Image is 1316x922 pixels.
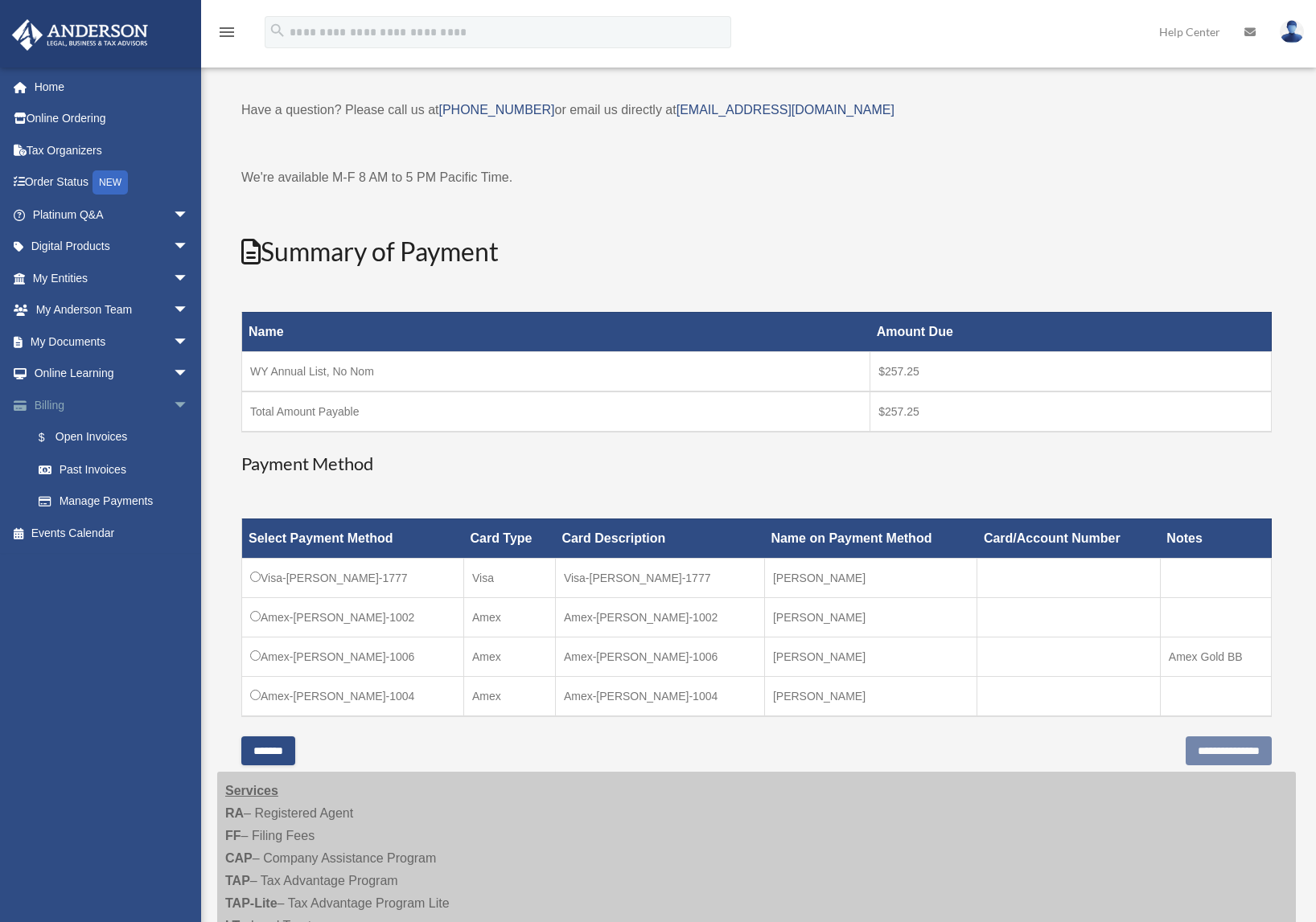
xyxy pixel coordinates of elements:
span: arrow_drop_down [173,358,205,391]
span: arrow_drop_down [173,389,205,422]
td: [PERSON_NAME] [764,558,977,597]
span: arrow_drop_down [173,262,205,295]
a: Past Invoices [23,453,213,486]
a: Online Ordering [11,103,213,135]
span: arrow_drop_down [173,326,205,359]
a: [EMAIL_ADDRESS][DOMAIN_NAME] [677,103,894,117]
div: NEW [93,170,128,195]
td: Visa-[PERSON_NAME]-1777 [242,558,464,597]
td: Amex-[PERSON_NAME]-1004 [242,676,464,716]
h2: Summary of Payment [241,234,1272,270]
th: Card Type [463,518,555,558]
span: arrow_drop_down [173,199,205,232]
td: Amex [463,676,555,716]
a: My Entitiesarrow_drop_down [11,262,213,294]
a: Platinum Q&Aarrow_drop_down [11,199,213,231]
a: Manage Payments [23,486,213,518]
img: User Pic [1280,20,1304,43]
td: Amex-[PERSON_NAME]-1002 [242,597,464,637]
td: Amex-[PERSON_NAME]-1006 [242,637,464,676]
p: We're available M-F 8 AM to 5 PM Pacific Time. [241,166,1272,189]
a: menu [217,28,236,42]
td: Amex Gold BB [1160,637,1271,676]
th: Amount Due [870,312,1272,351]
td: WY Annual List, No Nom [242,351,870,391]
td: Amex-[PERSON_NAME]-1004 [555,676,764,716]
i: menu [217,23,236,42]
span: arrow_drop_down [173,294,205,327]
strong: RA [225,806,244,820]
h3: Payment Method [241,452,1272,477]
span: $ [47,428,56,448]
th: Select Payment Method [242,518,464,558]
th: Notes [1160,518,1271,558]
img: Anderson Advisors Platinum Portal [7,19,153,51]
th: Name [242,312,870,351]
td: Visa [463,558,555,597]
td: Total Amount Payable [242,391,870,432]
th: Name on Payment Method [764,518,977,558]
td: Amex [463,637,555,676]
td: Amex [463,597,555,637]
a: [PHONE_NUMBER] [438,103,554,117]
strong: FF [225,829,241,842]
i: search [269,22,286,39]
a: $Open Invoices [23,421,205,454]
strong: CAP [225,851,253,865]
td: Amex-[PERSON_NAME]-1002 [555,597,764,637]
a: Order StatusNEW [11,166,213,199]
td: [PERSON_NAME] [764,676,977,716]
strong: TAP-Lite [225,896,278,910]
strong: Services [225,784,278,797]
a: My Anderson Teamarrow_drop_down [11,294,213,326]
td: Amex-[PERSON_NAME]-1006 [555,637,764,676]
a: Billingarrow_drop_down [11,389,213,421]
a: Online Learningarrow_drop_down [11,358,213,390]
td: $257.25 [870,351,1272,391]
a: Tax Organizers [11,134,213,166]
span: arrow_drop_down [173,231,205,264]
td: $257.25 [870,391,1272,432]
td: Visa-[PERSON_NAME]-1777 [555,558,764,597]
td: [PERSON_NAME] [764,597,977,637]
a: Digital Productsarrow_drop_down [11,231,213,263]
th: Card Description [555,518,764,558]
th: Card/Account Number [977,518,1160,558]
a: My Documentsarrow_drop_down [11,326,213,358]
a: Events Calendar [11,517,213,549]
strong: TAP [225,874,250,887]
a: Home [11,71,213,103]
td: [PERSON_NAME] [764,637,977,676]
p: Have a question? Please call us at or email us directly at [241,99,1272,121]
